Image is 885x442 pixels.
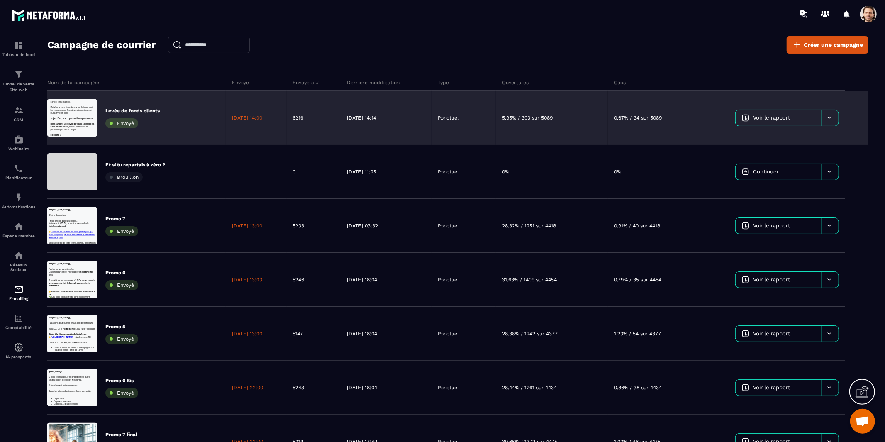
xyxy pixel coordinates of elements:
[438,222,459,229] p: Ponctuel
[117,120,134,126] span: Envoyé
[4,61,160,86] strong: j’ai ouvert pour la toute première fois la formule mensuelle de Metaforma.
[21,104,162,122] p: Créer un tunnel de vente complet (page d’optin + page de vente + prise de RDV)
[232,222,262,229] p: [DATE] 13:00
[4,5,86,13] strong: Bonjour {{first_name}},
[4,42,162,51] p: Il reste encore quelques places…
[14,313,24,323] img: accountant
[21,122,162,132] li: Webinarjam ou Zoom pour les webinaires
[21,95,162,106] p: Ta plateforme d’email
[14,222,24,232] img: automations
[4,33,153,49] strong: ne la reverras plus.
[293,384,305,391] p: 5243
[438,115,459,121] p: Ponctuel
[438,276,459,283] p: Ponctuel
[502,384,557,391] p: 28.44% / 1261 sur 4434
[742,384,749,391] img: icon
[614,222,660,229] p: 0.91% / 40 sur 4418
[293,115,304,121] p: 6216
[2,99,35,128] a: formationformationCRM
[742,168,749,176] img: icon
[10,61,155,68] strong: Aujourd’hui, une opportunité unique s’ouvre :
[10,79,156,95] strong: Nous lançons une levée de fonds accessible à notre communauté,
[4,116,162,134] p: Depuis le début de cette promo, j’ai reçu des dizaines de messages.
[736,380,822,396] a: Voir le rapport
[4,56,162,67] p: Mais chaque jour tu ouvres :
[21,113,162,122] p: Calendly pour la prise de RDV
[4,78,162,97] p: J’ai vu toutes les niches. Tous les modèles. Tous les outils.
[2,244,35,278] a: social-networksocial-networkRéseaux Sociaux
[12,70,85,77] a: [URL][DOMAIN_NAME]
[13,107,15,114] span: .
[438,330,459,337] p: Ponctuel
[4,5,77,12] strong: Bonjour {{first_name}},
[14,134,24,144] img: automations
[438,168,459,175] p: Ponctuel
[753,168,779,175] span: Continuer
[4,23,162,32] p: Tu as sans doute lu mes emails ces derniers jours.
[2,263,35,272] p: Réseaux Sociaux
[4,116,162,125] p: ✅ Et 7 jours d’essai offerts, sans engagement.
[2,215,35,244] a: automationsautomationsEspace membre
[12,7,86,22] img: logo
[614,79,626,86] p: Clics
[753,115,790,121] span: Voir le rapport
[347,384,378,391] p: [DATE] 18:04
[21,113,162,122] p: Et parfois… des déceptions
[502,330,558,337] p: 28.38% / 1242 sur 4377
[4,89,158,105] a: Je teste Metaforma gratuitement pendant 7 jours
[2,117,35,122] p: CRM
[21,116,162,127] p: Et ton logiciel de tunnel
[21,122,162,132] p: Automatiser les relances email, SMS
[21,95,162,104] p: Trop d’outils
[47,79,99,86] p: Nom de la campagne
[117,282,134,288] span: Envoyé
[753,330,790,337] span: Voir le rapport
[2,52,35,57] p: Tableau de bord
[4,25,162,46] p: Tu veux développer ton activité, automatiser tes ventes, gagner du temps…
[614,384,662,391] p: 0.86% / 38 sur 4434
[14,40,24,50] img: formation
[502,222,556,229] p: 28.32% / 1251 sur 4418
[614,168,621,175] p: 0%
[63,42,96,49] strong: te montrer
[736,164,822,180] a: Continuer
[14,69,24,79] img: formation
[4,79,154,95] a: Clique ici pour activer ton essai gratuit (tant qu’il reste une place):
[502,276,557,283] p: 31.63% / 1409 sur 4454
[105,161,165,168] p: Et si tu repartais à zéro ?
[4,61,12,68] span: 🎥
[438,384,459,391] p: Ponctuel
[347,168,377,175] p: [DATE] 11:25
[2,296,35,301] p: E-mailing
[2,176,35,180] p: Planificateur
[4,61,105,68] span: Pour célébrer le passage en V1.1,
[105,107,160,114] p: Levée de fonds clients
[4,69,162,78] p: 👉 – valable encore 48h
[2,81,35,93] p: Tunnel de vente Site web
[502,168,509,175] p: 0%
[117,174,139,180] span: Brouillon
[21,95,162,113] p: [DOMAIN_NAME] ou learnybox pour les tunnels
[753,276,790,283] span: Voir le rapport
[105,431,138,438] p: Promo 7 final
[21,106,162,116] p: Ton hébergeur de formation
[10,78,162,106] p: clients, partenaires et personnes proches du projet.
[293,330,303,337] p: 5147
[4,42,162,51] p: Mais [DATE], je vais , pas juste t’expliquer.
[2,147,35,151] p: Webinaire
[753,384,790,391] span: Voir le rapport
[753,222,790,229] span: Voir le rapport
[614,115,662,121] p: 0.67% / 34 sur 5089
[736,272,822,288] a: Voir le rapport
[347,115,377,121] p: [DATE] 14:14
[52,98,85,105] strong: full illimité
[736,218,822,234] a: Voir le rapport
[2,63,35,99] a: formationformationTunnel de vente Site web
[232,79,249,86] p: Envoyé
[502,79,529,86] p: Ouvertures
[105,323,138,330] p: Promo 5
[105,377,138,384] p: Promo 6 Bis
[2,278,35,307] a: emailemailE-mailing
